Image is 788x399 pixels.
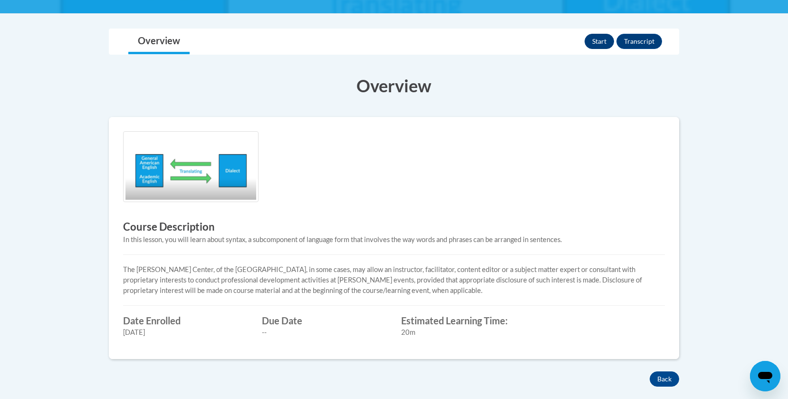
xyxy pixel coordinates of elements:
button: Start [585,34,614,49]
div: -- [262,327,387,338]
h3: Course Description [123,220,665,234]
iframe: Button to launch messaging window [750,361,780,391]
button: Back [650,371,679,387]
img: Course logo image [123,131,259,202]
button: Transcript [616,34,662,49]
label: Due Date [262,315,387,326]
p: The [PERSON_NAME] Center, of the [GEOGRAPHIC_DATA], in some cases, may allow an instructor, facil... [123,264,665,296]
label: Estimated Learning Time: [401,315,526,326]
div: 20m [401,327,526,338]
div: [DATE] [123,327,248,338]
div: In this lesson, you will learn about syntax, a subcomponent of language form that involves the wa... [123,234,665,245]
h3: Overview [109,74,679,97]
label: Date Enrolled [123,315,248,326]
a: Overview [128,29,190,54]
